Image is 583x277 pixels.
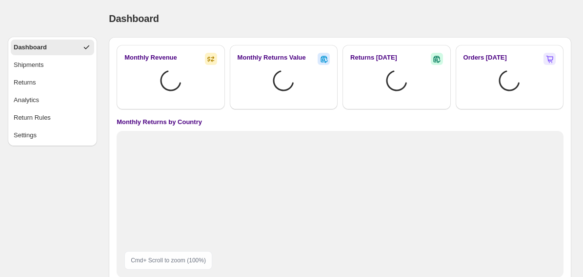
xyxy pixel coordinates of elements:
[14,130,37,140] div: Settings
[11,92,94,108] button: Analytics
[11,128,94,143] button: Settings
[117,117,202,127] h4: Monthly Returns by Country
[14,95,39,105] div: Analytics
[124,251,212,270] div: Cmd + Scroll to zoom ( 100 %)
[124,53,177,63] h2: Monthly Revenue
[14,60,43,70] div: Shipments
[11,110,94,126] button: Return Rules
[109,13,159,24] span: Dashboard
[238,53,306,63] h2: Monthly Returns Value
[14,113,51,123] div: Return Rules
[11,75,94,90] button: Returns
[11,57,94,73] button: Shipments
[14,43,47,52] div: Dashboard
[14,78,36,87] div: Returns
[463,53,507,63] h2: Orders [DATE]
[11,40,94,55] button: Dashboard
[350,53,397,63] h2: Returns [DATE]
